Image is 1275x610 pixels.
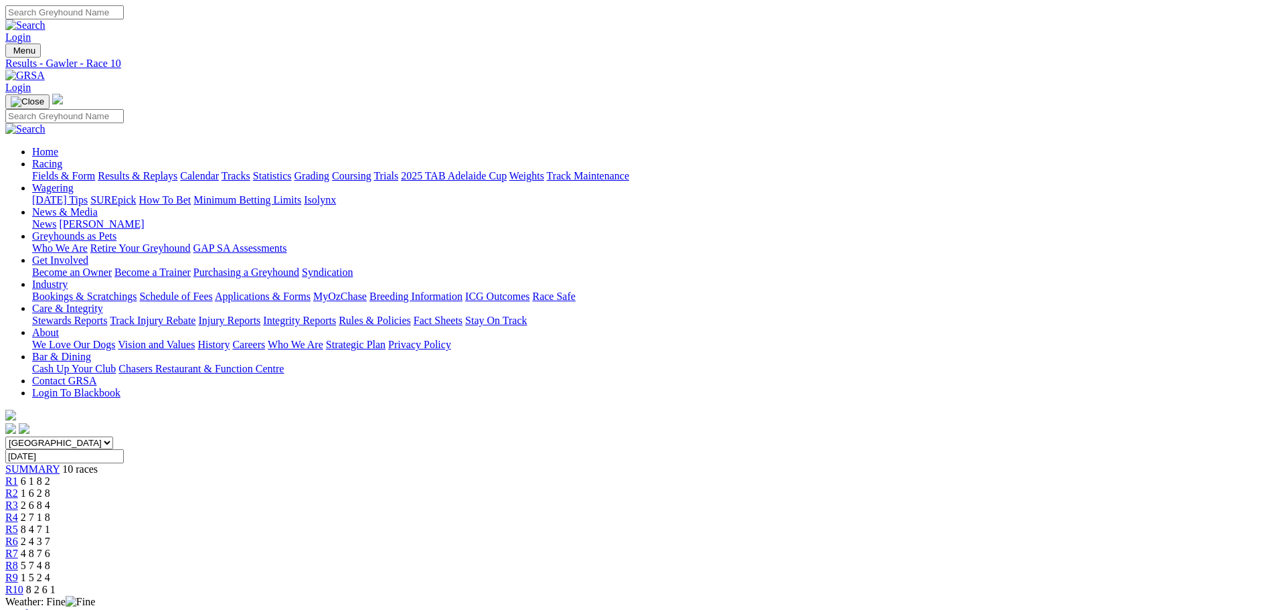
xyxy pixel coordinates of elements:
a: R10 [5,584,23,595]
span: R3 [5,500,18,511]
a: SUMMARY [5,463,60,475]
a: MyOzChase [313,291,367,302]
a: R8 [5,560,18,571]
a: Isolynx [304,194,336,206]
a: SUREpick [90,194,136,206]
a: Rules & Policies [339,315,411,326]
a: Statistics [253,170,292,181]
span: 4 8 7 6 [21,548,50,559]
div: Greyhounds as Pets [32,242,1270,254]
a: [PERSON_NAME] [59,218,144,230]
a: Weights [509,170,544,181]
a: R5 [5,524,18,535]
div: Care & Integrity [32,315,1270,327]
a: Industry [32,279,68,290]
img: logo-grsa-white.png [52,94,63,104]
a: R2 [5,487,18,499]
a: Fields & Form [32,170,95,181]
div: Bar & Dining [32,363,1270,375]
a: Retire Your Greyhound [90,242,191,254]
a: Care & Integrity [32,303,103,314]
img: logo-grsa-white.png [5,410,16,421]
a: Breeding Information [369,291,462,302]
a: GAP SA Assessments [193,242,287,254]
a: ICG Outcomes [465,291,529,302]
a: Login [5,82,31,93]
span: Weather: Fine [5,596,95,607]
a: Tracks [222,170,250,181]
a: Chasers Restaurant & Function Centre [118,363,284,374]
a: Stay On Track [465,315,527,326]
a: Strategic Plan [326,339,386,350]
a: R9 [5,572,18,583]
a: Become a Trainer [114,266,191,278]
a: Racing [32,158,62,169]
a: News & Media [32,206,98,218]
a: R1 [5,475,18,487]
a: Get Involved [32,254,88,266]
a: Login [5,31,31,43]
a: Wagering [32,182,74,194]
img: facebook.svg [5,423,16,434]
a: R4 [5,512,18,523]
a: Grading [294,170,329,181]
div: About [32,339,1270,351]
span: 5 7 4 8 [21,560,50,571]
div: Get Involved [32,266,1270,279]
span: 8 4 7 1 [21,524,50,535]
img: GRSA [5,70,45,82]
div: News & Media [32,218,1270,230]
a: Login To Blackbook [32,387,120,398]
img: Close [11,96,44,107]
span: 2 4 3 7 [21,536,50,547]
span: 6 1 8 2 [21,475,50,487]
div: Wagering [32,194,1270,206]
a: Calendar [180,170,219,181]
a: Home [32,146,58,157]
a: Race Safe [532,291,575,302]
a: [DATE] Tips [32,194,88,206]
div: Racing [32,170,1270,182]
a: Cash Up Your Club [32,363,116,374]
a: Contact GRSA [32,375,96,386]
a: Bar & Dining [32,351,91,362]
a: Who We Are [268,339,323,350]
a: Trials [373,170,398,181]
a: Stewards Reports [32,315,107,326]
input: Search [5,5,124,19]
div: Results - Gawler - Race 10 [5,58,1270,70]
a: Syndication [302,266,353,278]
a: Applications & Forms [215,291,311,302]
img: Search [5,123,46,135]
a: Results & Replays [98,170,177,181]
a: R6 [5,536,18,547]
img: twitter.svg [19,423,29,434]
a: History [197,339,230,350]
div: Industry [32,291,1270,303]
input: Search [5,109,124,123]
a: News [32,218,56,230]
a: 2025 TAB Adelaide Cup [401,170,507,181]
a: R7 [5,548,18,559]
span: Menu [13,46,35,56]
a: Minimum Betting Limits [193,194,301,206]
button: Toggle navigation [5,94,50,109]
a: Purchasing a Greyhound [193,266,299,278]
a: Integrity Reports [263,315,336,326]
a: Injury Reports [198,315,260,326]
a: Track Injury Rebate [110,315,195,326]
a: Privacy Policy [388,339,451,350]
a: Schedule of Fees [139,291,212,302]
span: 1 6 2 8 [21,487,50,499]
a: Careers [232,339,265,350]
